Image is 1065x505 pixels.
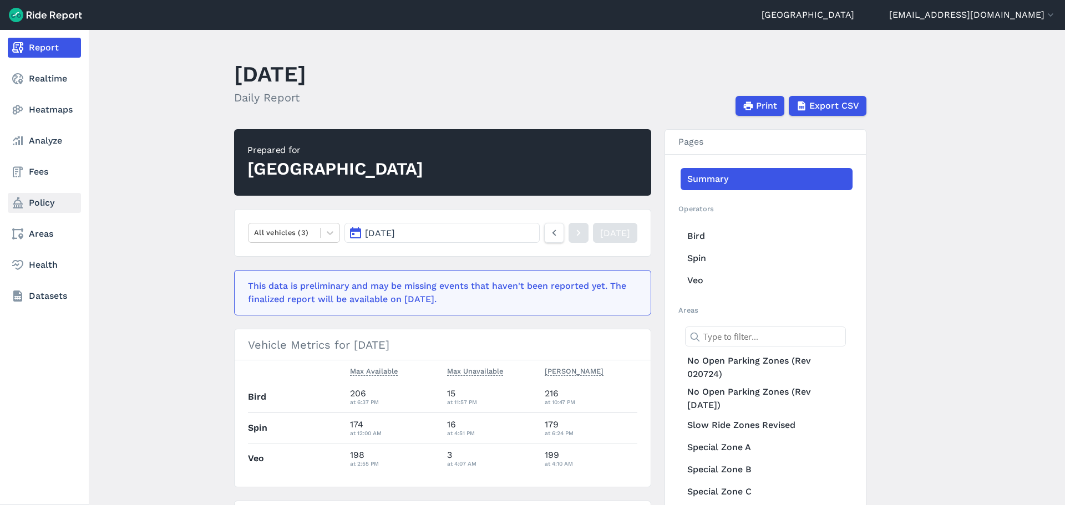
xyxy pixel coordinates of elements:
span: [DATE] [365,228,395,238]
div: 15 [447,387,536,407]
th: Veo [248,443,346,473]
div: 199 [545,448,638,468]
a: Heatmaps [8,100,81,120]
div: 206 [350,387,439,407]
button: [EMAIL_ADDRESS][DOMAIN_NAME] [889,8,1056,22]
h1: [DATE] [234,59,306,89]
div: at 4:10 AM [545,458,638,468]
div: at 11:57 PM [447,397,536,407]
a: Spin [681,247,853,269]
div: at 4:51 PM [447,428,536,438]
div: [GEOGRAPHIC_DATA] [247,157,423,181]
input: Type to filter... [685,327,846,346]
a: Fees [8,162,81,182]
a: Report [8,38,81,58]
th: Spin [248,412,346,443]
h2: Operators [678,203,853,214]
span: [PERSON_NAME] [545,365,603,376]
a: No Open Parking Zones (Rev 020724) [681,352,853,383]
a: No Open Parking Zones (Rev [DATE]) [681,383,853,414]
button: [DATE] [344,223,540,243]
a: Policy [8,193,81,213]
h3: Vehicle Metrics for [DATE] [235,329,651,360]
a: Health [8,255,81,275]
button: Print [736,96,784,116]
a: Special Zone B [681,458,853,481]
a: Analyze [8,131,81,151]
div: 198 [350,448,439,468]
div: 174 [350,418,439,438]
button: Max Unavailable [447,365,503,378]
a: [GEOGRAPHIC_DATA] [762,8,854,22]
a: Datasets [8,286,81,306]
button: Export CSV [789,96,866,116]
a: [DATE] [593,223,637,243]
a: Special Zone A [681,436,853,458]
span: Max Available [350,365,398,376]
a: Summary [681,168,853,190]
div: at 12:00 AM [350,428,439,438]
span: Max Unavailable [447,365,503,376]
h2: Daily Report [234,89,306,106]
div: 216 [545,387,638,407]
span: Print [756,99,777,113]
div: at 2:55 PM [350,458,439,468]
a: Realtime [8,69,81,89]
a: Areas [8,224,81,244]
div: at 4:07 AM [447,458,536,468]
button: Max Available [350,365,398,378]
th: Bird [248,382,346,412]
button: [PERSON_NAME] [545,365,603,378]
div: 16 [447,418,536,438]
span: Export CSV [809,99,859,113]
div: at 10:47 PM [545,397,638,407]
a: Slow Ride Zones Revised [681,414,853,436]
a: Bird [681,225,853,247]
div: Prepared for [247,144,423,157]
a: Special Zone C [681,481,853,503]
div: 3 [447,448,536,468]
h3: Pages [665,130,866,155]
a: Veo [681,269,853,292]
img: Ride Report [9,8,82,22]
div: at 6:24 PM [545,428,638,438]
h2: Areas [678,305,853,315]
div: 179 [545,418,638,438]
div: at 6:37 PM [350,397,439,407]
div: This data is preliminary and may be missing events that haven't been reported yet. The finalized ... [248,279,631,306]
